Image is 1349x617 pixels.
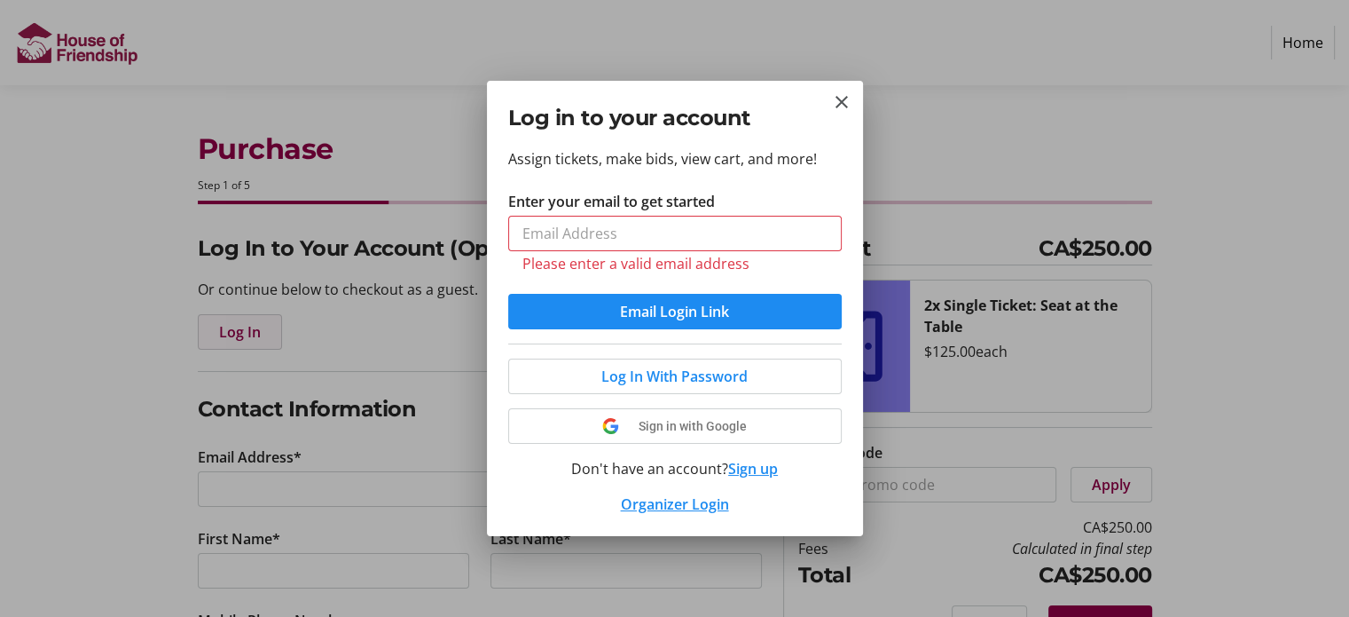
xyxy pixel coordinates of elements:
[621,494,729,514] a: Organizer Login
[728,458,778,479] button: Sign up
[601,366,748,387] span: Log In With Password
[508,216,842,251] input: Email Address
[508,408,842,444] button: Sign in with Google
[508,102,842,134] h2: Log in to your account
[508,191,715,212] label: Enter your email to get started
[831,91,852,113] button: Close
[639,419,747,433] span: Sign in with Google
[508,294,842,329] button: Email Login Link
[522,255,827,273] tr-error: Please enter a valid email address
[620,301,729,322] span: Email Login Link
[508,148,842,170] p: Assign tickets, make bids, view cart, and more!
[508,359,842,394] button: Log In With Password
[508,458,842,479] div: Don't have an account?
